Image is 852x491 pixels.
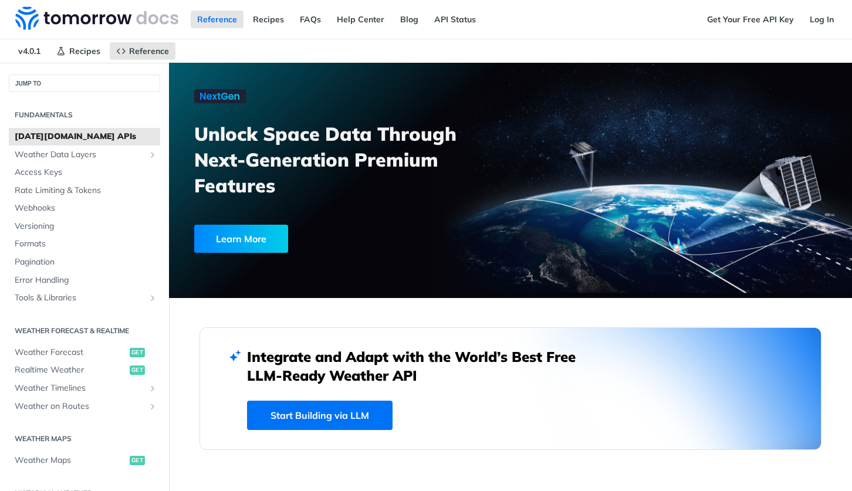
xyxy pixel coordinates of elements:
[9,146,160,164] a: Weather Data LayersShow subpages for Weather Data Layers
[15,238,157,250] span: Formats
[9,380,160,397] a: Weather TimelinesShow subpages for Weather Timelines
[194,89,246,103] img: NextGen
[15,292,145,304] span: Tools & Libraries
[194,225,288,253] div: Learn More
[194,225,457,253] a: Learn More
[15,6,178,30] img: Tomorrow.io Weather API Docs
[293,11,327,28] a: FAQs
[50,42,107,60] a: Recipes
[247,347,593,385] h2: Integrate and Adapt with the World’s Best Free LLM-Ready Weather API
[15,256,157,268] span: Pagination
[15,149,145,161] span: Weather Data Layers
[12,42,47,60] span: v4.0.1
[9,398,160,415] a: Weather on RoutesShow subpages for Weather on Routes
[701,11,800,28] a: Get Your Free API Key
[9,218,160,235] a: Versioning
[15,455,127,466] span: Weather Maps
[9,110,160,120] h2: Fundamentals
[110,42,175,60] a: Reference
[246,11,290,28] a: Recipes
[9,182,160,199] a: Rate Limiting & Tokens
[9,452,160,469] a: Weather Mapsget
[15,185,157,197] span: Rate Limiting & Tokens
[9,75,160,92] button: JUMP TO
[247,401,393,430] a: Start Building via LLM
[130,365,145,375] span: get
[15,167,157,178] span: Access Keys
[9,434,160,444] h2: Weather Maps
[15,401,145,412] span: Weather on Routes
[803,11,840,28] a: Log In
[130,348,145,357] span: get
[15,382,145,394] span: Weather Timelines
[15,131,157,143] span: [DATE][DOMAIN_NAME] APIs
[15,364,127,376] span: Realtime Weather
[9,344,160,361] a: Weather Forecastget
[9,326,160,336] h2: Weather Forecast & realtime
[148,402,157,411] button: Show subpages for Weather on Routes
[9,199,160,217] a: Webhooks
[129,46,169,56] span: Reference
[394,11,425,28] a: Blog
[194,121,523,198] h3: Unlock Space Data Through Next-Generation Premium Features
[15,202,157,214] span: Webhooks
[9,272,160,289] a: Error Handling
[148,150,157,160] button: Show subpages for Weather Data Layers
[428,11,482,28] a: API Status
[9,361,160,379] a: Realtime Weatherget
[15,275,157,286] span: Error Handling
[9,289,160,307] a: Tools & LibrariesShow subpages for Tools & Libraries
[9,164,160,181] a: Access Keys
[130,456,145,465] span: get
[148,384,157,393] button: Show subpages for Weather Timelines
[69,46,100,56] span: Recipes
[330,11,391,28] a: Help Center
[9,128,160,145] a: [DATE][DOMAIN_NAME] APIs
[15,347,127,358] span: Weather Forecast
[9,235,160,253] a: Formats
[15,221,157,232] span: Versioning
[191,11,244,28] a: Reference
[9,253,160,271] a: Pagination
[148,293,157,303] button: Show subpages for Tools & Libraries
